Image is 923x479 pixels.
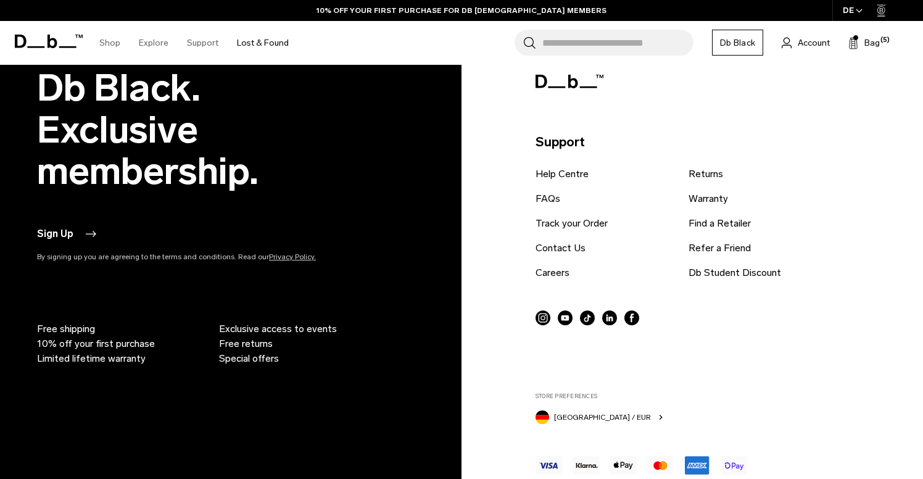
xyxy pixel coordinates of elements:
[536,241,586,256] a: Contact Us
[99,21,120,65] a: Shop
[90,21,298,65] nav: Main Navigation
[536,410,549,424] img: Germany
[536,216,608,231] a: Track your Order
[689,167,723,181] a: Returns
[37,251,370,262] p: By signing up you are agreeing to the terms and conditions. Read our
[536,392,889,401] label: Store Preferences
[536,408,666,424] button: Germany [GEOGRAPHIC_DATA] / EUR
[712,30,763,56] a: Db Black
[536,191,560,206] a: FAQs
[219,351,279,366] span: Special offers
[37,322,95,336] span: Free shipping
[880,35,890,46] span: (5)
[219,322,337,336] span: Exclusive access to events
[536,167,589,181] a: Help Centre
[187,21,218,65] a: Support
[37,67,370,191] h2: Db Black. Exclusive membership.
[864,36,880,49] span: Bag
[689,265,781,280] a: Db Student Discount
[782,35,830,50] a: Account
[798,36,830,49] span: Account
[269,252,316,261] a: Privacy Policy.
[554,412,651,423] span: [GEOGRAPHIC_DATA] / EUR
[139,21,168,65] a: Explore
[37,227,98,241] button: Sign Up
[689,191,728,206] a: Warranty
[37,351,146,366] span: Limited lifetime warranty
[37,336,155,351] span: 10% off your first purchase
[848,35,880,50] button: Bag (5)
[237,21,289,65] a: Lost & Found
[536,132,889,152] p: Support
[219,336,273,351] span: Free returns
[689,216,751,231] a: Find a Retailer
[689,241,751,256] a: Refer a Friend
[317,5,606,16] a: 10% OFF YOUR FIRST PURCHASE FOR DB [DEMOGRAPHIC_DATA] MEMBERS
[536,265,569,280] a: Careers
